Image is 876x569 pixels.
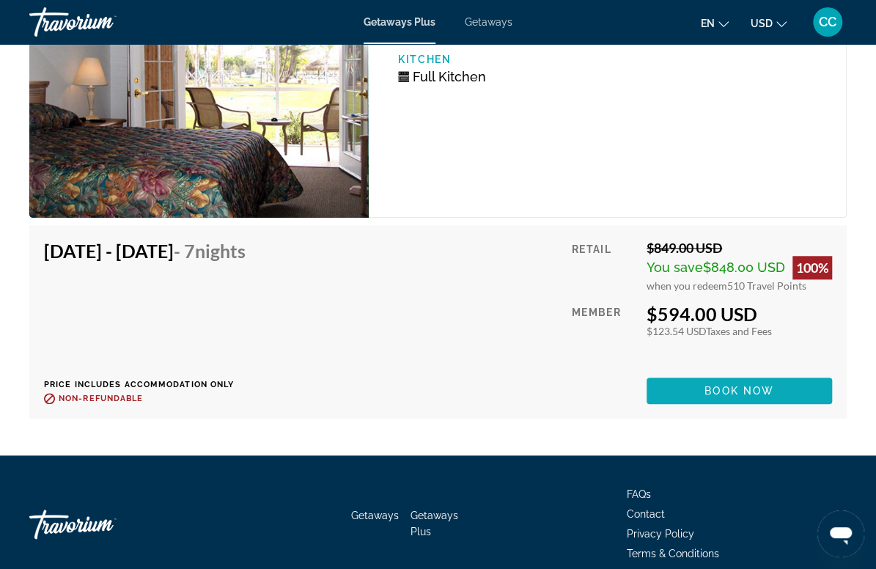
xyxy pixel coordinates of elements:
a: Privacy Policy [627,528,694,540]
span: You save [647,260,703,275]
a: Getaways [351,510,399,521]
a: Terms & Conditions [627,548,719,559]
div: $594.00 USD [647,303,832,325]
span: USD [751,18,773,29]
span: Taxes and Fees [706,325,772,337]
span: Non-refundable [59,394,143,403]
span: CC [819,15,836,29]
div: $849.00 USD [647,240,832,256]
div: Member [572,303,636,367]
button: User Menu [809,7,847,37]
iframe: Button to launch messaging window [817,510,864,557]
div: 100% [792,256,832,279]
button: Book now [647,378,832,404]
p: Price includes accommodation only [44,380,257,389]
button: Change currency [751,12,787,34]
span: when you redeem [647,279,727,292]
span: en [701,18,715,29]
span: - 7 [174,240,246,262]
h4: [DATE] - [DATE] [44,240,246,262]
span: Book now [704,385,774,397]
span: Full Kitchen [413,69,486,84]
div: Retail [572,240,636,292]
span: 510 Travel Points [727,279,806,292]
a: Contact [627,508,665,520]
a: Getaways Plus [364,16,435,28]
p: Kitchen [398,54,608,65]
button: Change language [701,12,729,34]
a: FAQs [627,488,651,500]
div: $123.54 USD [647,325,832,337]
a: Getaways Plus [411,510,458,537]
a: Getaways [465,16,512,28]
span: $848.00 USD [703,260,785,275]
a: Travorium [29,3,176,41]
a: Go Home [29,502,176,546]
span: Nights [195,240,246,262]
